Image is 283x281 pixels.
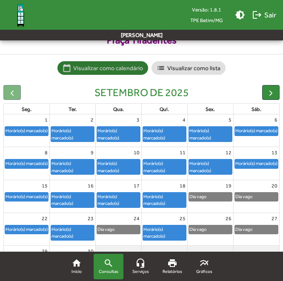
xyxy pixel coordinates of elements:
[62,254,91,279] a: Início
[50,213,96,245] td: 23 de setembro de 2025
[94,86,189,99] h2: setembro de 2025
[89,147,95,158] a: 9 de setembro de 2025
[235,127,278,135] div: Horário(s) marcado(s)
[187,114,233,147] td: 5 de setembro de 2025
[235,225,253,233] div: Dia vago
[141,147,187,180] td: 11 de setembro de 2025
[4,147,50,180] td: 8 de setembro de 2025
[97,225,115,233] div: Dia vago
[4,213,50,245] td: 22 de setembro de 2025
[270,147,279,158] a: 13 de setembro de 2025
[270,180,279,191] a: 20 de setembro de 2025
[20,105,33,114] a: segunda-feira
[163,268,182,275] span: Relatórios
[96,114,142,147] td: 3 de setembro de 2025
[189,159,232,174] div: Horário(s) marcado(s)
[94,254,123,279] a: Consultas
[89,114,95,125] a: 2 de setembro de 2025
[96,147,142,180] td: 10 de setembro de 2025
[57,61,148,75] mat-chip: Visualizar como calendário
[181,114,187,125] a: 4 de setembro de 2025
[4,245,50,278] td: 29 de setembro de 2025
[7,1,34,29] img: Logo
[227,114,233,125] a: 5 de setembro de 2025
[71,258,82,268] mat-icon: home
[99,268,118,275] span: Consultas
[157,254,187,279] a: Relatórios
[233,114,279,147] td: 6 de setembro de 2025
[4,180,50,213] td: 15 de setembro de 2025
[132,268,149,275] span: Serviços
[51,127,94,142] div: Horário(s) marcado(s)
[43,147,49,158] a: 8 de setembro de 2025
[143,225,186,240] div: Horário(s) marcado(s)
[158,105,171,114] a: quinta-feira
[196,268,212,275] span: Gráficos
[111,105,126,114] a: quarta-feira
[187,147,233,180] td: 12 de setembro de 2025
[86,180,95,191] a: 16 de setembro de 2025
[204,105,217,114] a: sexta-feira
[224,147,233,158] a: 12 de setembro de 2025
[103,258,114,268] mat-icon: search
[50,180,96,213] td: 16 de setembro de 2025
[5,225,48,233] div: Horário(s) marcado(s)
[40,180,49,191] a: 15 de setembro de 2025
[143,193,186,207] div: Horário(s) marcado(s)
[199,258,209,268] mat-icon: multiline_chart
[224,180,233,191] a: 19 de setembro de 2025
[178,147,187,158] a: 11 de setembro de 2025
[97,127,140,142] div: Horário(s) marcado(s)
[50,114,96,147] td: 2 de setembro de 2025
[50,245,96,278] td: 30 de setembro de 2025
[141,213,187,245] td: 25 de setembro de 2025
[135,258,146,268] mat-icon: headset_mic
[67,105,78,114] a: terça-feira
[235,159,278,167] div: Horário(s) marcado(s)
[86,246,95,257] a: 30 de setembro de 2025
[273,114,279,125] a: 6 de setembro de 2025
[40,246,49,257] a: 29 de setembro de 2025
[132,147,141,158] a: 10 de setembro de 2025
[233,147,279,180] td: 13 de setembro de 2025
[249,7,280,23] button: Sair
[5,193,48,201] div: Horário(s) marcado(s)
[235,193,253,201] div: Dia vago
[40,213,49,224] a: 22 de setembro de 2025
[5,127,48,135] div: Horário(s) marcado(s)
[51,193,94,207] div: Horário(s) marcado(s)
[141,180,187,213] td: 18 de setembro de 2025
[233,180,279,213] td: 20 de setembro de 2025
[152,61,226,75] mat-chip: Visualizar como lista
[252,10,262,20] mat-icon: logout
[187,180,233,213] td: 19 de setembro de 2025
[178,180,187,191] a: 18 de setembro de 2025
[4,114,50,147] td: 1 de setembro de 2025
[97,159,140,174] div: Horário(s) marcado(s)
[143,159,186,174] div: Horário(s) marcado(s)
[50,147,96,180] td: 9 de setembro de 2025
[233,213,279,245] td: 27 de setembro de 2025
[189,127,232,142] div: Horário(s) marcado(s)
[51,225,94,240] div: Horário(s) marcado(s)
[135,114,141,125] a: 3 de setembro de 2025
[189,254,219,279] a: Gráficos
[235,10,245,20] mat-icon: brightness_medium
[252,7,276,23] span: Sair
[250,105,263,114] a: sábado
[96,213,142,245] td: 24 de setembro de 2025
[86,213,95,224] a: 23 de setembro de 2025
[270,213,279,224] a: 27 de setembro de 2025
[224,213,233,224] a: 26 de setembro de 2025
[189,225,207,233] div: Dia vago
[143,127,186,142] div: Horário(s) marcado(s)
[5,159,48,167] div: Horário(s) marcado(s)
[96,180,142,213] td: 17 de setembro de 2025
[132,180,141,191] a: 17 de setembro de 2025
[43,114,49,125] a: 1 de setembro de 2025
[187,213,233,245] td: 26 de setembro de 2025
[183,4,230,15] div: Versão: 1.8.1
[126,254,155,279] a: Serviços
[132,213,141,224] a: 24 de setembro de 2025
[97,193,140,207] div: Horário(s) marcado(s)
